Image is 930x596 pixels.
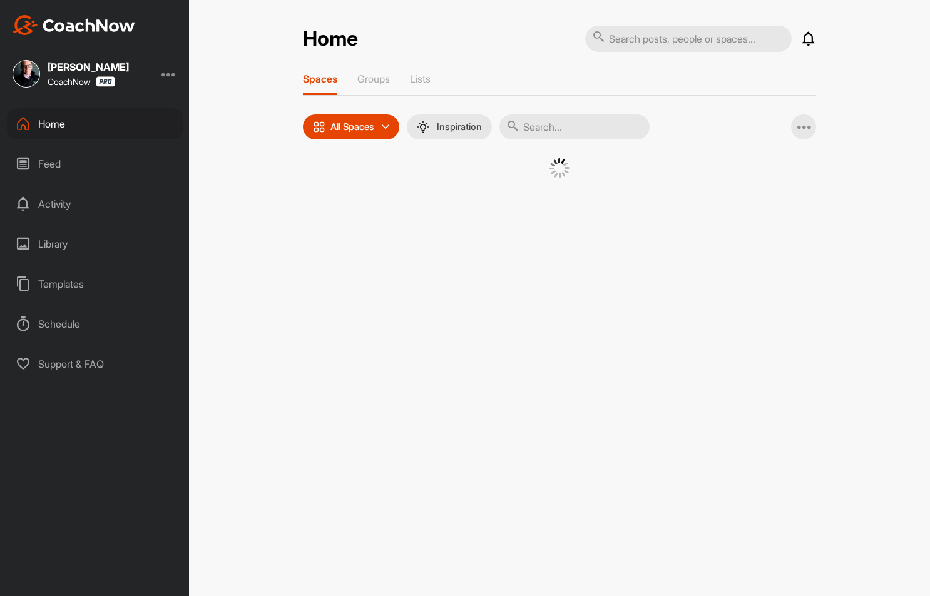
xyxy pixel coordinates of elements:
[417,121,429,133] img: menuIcon
[357,73,390,85] p: Groups
[7,148,183,179] div: Feed
[437,122,482,132] p: Inspiration
[499,114,650,139] input: Search...
[7,108,183,139] div: Home
[303,27,358,51] h2: Home
[48,62,129,72] div: [PERSON_NAME]
[7,348,183,380] div: Support & FAQ
[313,121,325,133] img: icon
[549,158,570,178] img: G6gVgL6ErOh57ABN0eRmCEwV0I4iEi4d8EwaPGI0tHgoAbU4EAHFLEQAh+QQFCgALACwIAA4AGAASAAAEbHDJSesaOCdk+8xg...
[13,60,40,88] img: square_d7b6dd5b2d8b6df5777e39d7bdd614c0.jpg
[13,15,135,35] img: CoachNow
[410,73,431,85] p: Lists
[585,26,792,52] input: Search posts, people or spaces...
[303,73,337,85] p: Spaces
[7,228,183,260] div: Library
[330,122,374,132] p: All Spaces
[96,76,115,87] img: CoachNow Pro
[48,76,115,87] div: CoachNow
[7,188,183,220] div: Activity
[7,308,183,340] div: Schedule
[7,268,183,300] div: Templates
